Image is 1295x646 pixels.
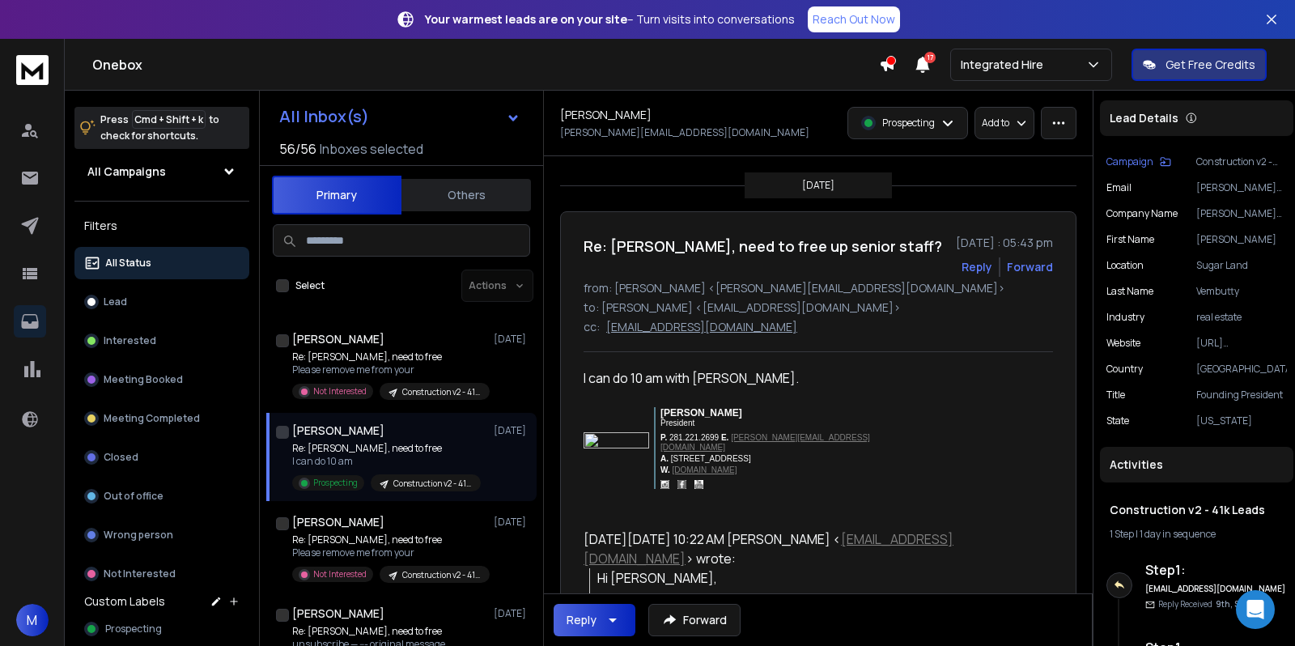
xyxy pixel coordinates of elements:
[16,55,49,85] img: logo
[1106,155,1153,168] p: Campaign
[74,441,249,474] button: Closed
[1196,181,1287,194] p: [PERSON_NAME][EMAIL_ADDRESS][DOMAIN_NAME]
[292,546,486,559] p: Please remove me from your
[584,319,600,335] p: cc:
[1158,598,1249,610] p: Reply Received
[606,319,797,335] p: [EMAIL_ADDRESS][DOMAIN_NAME]
[1110,110,1178,126] p: Lead Details
[402,569,480,581] p: Construction v2 - 41k Leads
[16,604,49,636] button: M
[266,100,533,133] button: All Inbox(s)
[104,412,200,425] p: Meeting Completed
[292,442,481,455] p: Re: [PERSON_NAME], need to free
[104,451,138,464] p: Closed
[554,604,635,636] button: Reply
[1106,155,1171,168] button: Campaign
[956,235,1053,251] p: [DATE] : 05:43 pm
[1106,414,1129,427] p: State
[272,176,401,215] button: Primary
[313,385,367,397] p: Not Interested
[1106,233,1154,246] p: First Name
[105,257,151,270] p: All Status
[1106,389,1125,402] p: title
[104,334,156,347] p: Interested
[1196,233,1287,246] p: [PERSON_NAME]
[104,529,173,542] p: Wrong person
[1106,363,1143,376] p: Country
[982,117,1009,130] p: Add to
[1196,259,1287,272] p: Sugar Land
[660,433,667,442] span: P.
[87,164,166,180] h1: All Campaigns
[1145,583,1287,595] h6: [EMAIL_ADDRESS][DOMAIN_NAME]
[1132,49,1267,81] button: Get Free Credits
[292,455,481,468] p: I can do 10 am
[74,519,249,551] button: Wrong person
[1236,590,1275,629] div: Open Intercom Messenger
[494,333,530,346] p: [DATE]
[1110,527,1134,541] span: 1 Step
[1106,311,1144,324] p: industry
[292,533,486,546] p: Re: [PERSON_NAME], need to free
[1100,447,1293,482] div: Activities
[104,373,183,386] p: Meeting Booked
[924,52,936,63] span: 17
[313,568,367,580] p: Not Interested
[671,454,751,463] span: [STREET_ADDRESS]
[279,139,316,159] span: 56 / 56
[74,363,249,396] button: Meeting Booked
[1106,259,1144,272] p: location
[292,514,384,530] h1: [PERSON_NAME]
[802,179,834,192] p: [DATE]
[104,567,176,580] p: Not Interested
[74,558,249,590] button: Not Interested
[425,11,627,27] strong: Your warmest leads are on your site
[813,11,895,28] p: Reach Out Now
[84,593,165,610] h3: Custom Labels
[660,465,670,474] span: W.
[660,419,694,427] span: President
[882,117,935,130] p: Prospecting
[672,465,737,474] a: [DOMAIN_NAME]
[660,480,669,489] img: instagram
[292,606,384,622] h1: [PERSON_NAME]
[1140,527,1216,541] span: 1 day in sequence
[660,407,742,419] span: [PERSON_NAME]
[74,155,249,188] button: All Campaigns
[105,623,162,635] span: Prospecting
[74,247,249,279] button: All Status
[584,529,1040,568] div: [DATE][DATE] 10:22 AM [PERSON_NAME] < > wrote:
[292,331,384,347] h1: [PERSON_NAME]
[74,325,249,357] button: Interested
[1196,389,1287,402] p: Founding President
[584,280,1053,296] p: from: [PERSON_NAME] <[PERSON_NAME][EMAIL_ADDRESS][DOMAIN_NAME]>
[104,490,163,503] p: Out of office
[1106,207,1178,220] p: Company Name
[92,55,879,74] h1: Onebox
[74,215,249,237] h3: Filters
[74,286,249,318] button: Lead
[494,424,530,437] p: [DATE]
[1196,311,1287,324] p: real estate
[1165,57,1255,73] p: Get Free Credits
[962,259,992,275] button: Reply
[1007,259,1053,275] div: Forward
[292,351,486,363] p: Re: [PERSON_NAME], need to free
[961,57,1050,73] p: Integrated Hire
[1110,502,1284,518] h1: Construction v2 - 41k Leads
[1106,181,1132,194] p: Email
[100,112,219,144] p: Press to check for shortcuts.
[1110,528,1284,541] div: |
[584,235,942,257] h1: Re: [PERSON_NAME], need to free up senior staff?
[560,107,652,123] h1: [PERSON_NAME]
[292,423,384,439] h1: [PERSON_NAME]
[402,386,480,398] p: Construction v2 - 41k Leads
[1106,337,1140,350] p: website
[584,300,1053,316] p: to: [PERSON_NAME] <[EMAIL_ADDRESS][DOMAIN_NAME]>
[1196,155,1287,168] p: Construction v2 - 41k Leads
[132,110,206,129] span: Cmd + Shift + k
[567,612,597,628] div: Reply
